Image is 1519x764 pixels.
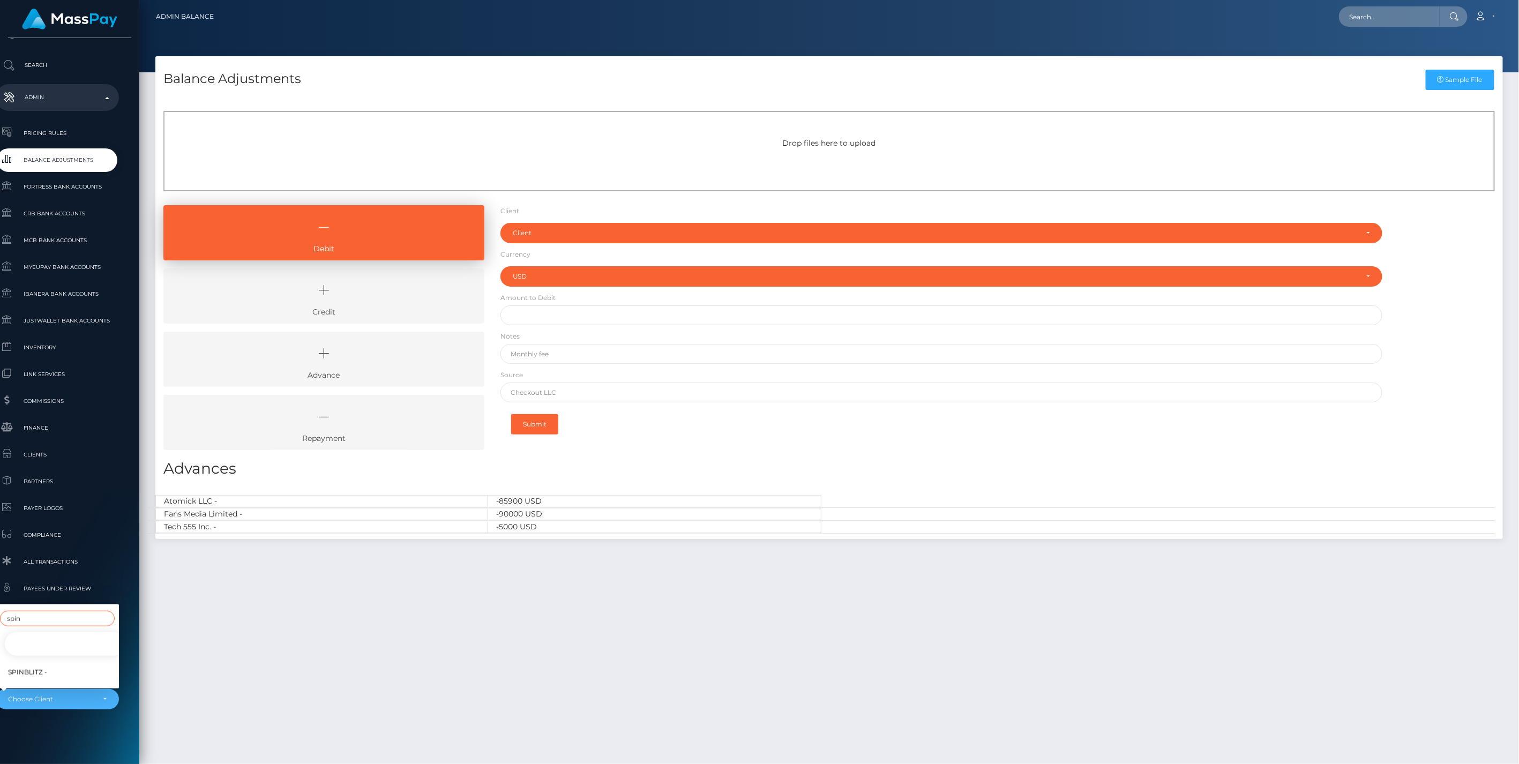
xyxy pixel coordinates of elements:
label: Notes [500,332,520,341]
img: MassPay Logo [22,9,117,29]
div: Atomick LLC - [155,495,488,507]
h3: Advances [163,458,1495,479]
div: Client [513,229,1358,237]
button: Submit [511,414,558,435]
div: -85900 USD [488,495,821,507]
label: Amount to Debit [500,293,556,303]
input: Checkout LLC [500,383,1383,402]
span: Spinblitz - [8,665,47,679]
a: Advance [163,332,484,387]
a: Repayment [163,395,484,450]
div: Tech 555 Inc. - [155,521,488,533]
a: Sample File [1426,70,1494,90]
input: Search... [1339,6,1440,27]
div: -90000 USD [488,508,821,520]
div: Fans Media Limited - [155,508,488,520]
button: USD [500,266,1383,287]
a: Credit [163,268,484,324]
div: -5000 USD [488,521,821,533]
a: Admin Balance [156,5,214,28]
label: Client [500,206,519,216]
h4: Balance Adjustments [163,70,301,88]
button: Client [500,223,1383,243]
span: Drop files here to upload [783,138,876,148]
label: Currency [500,250,530,259]
a: Debit [163,205,484,260]
label: Source [500,370,523,380]
div: USD [513,272,1358,281]
input: Monthly fee [500,344,1383,364]
div: Choose Client [8,695,94,703]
